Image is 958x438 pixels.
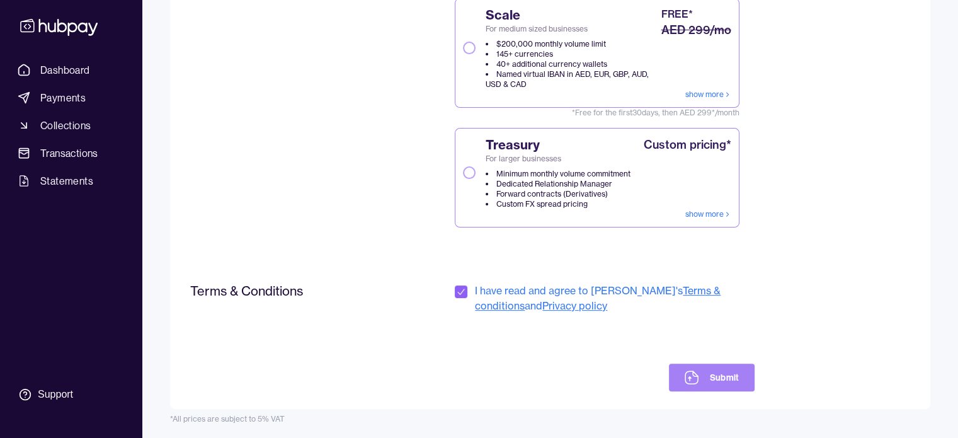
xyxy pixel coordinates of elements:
a: Privacy policy [542,299,607,312]
span: Statements [40,173,93,188]
div: Support [38,388,73,401]
li: Named virtual IBAN in AED, EUR, GBP, AUD, USD & CAD [486,69,658,89]
li: 145+ currencies [486,49,658,59]
li: 40+ additional currency wallets [486,59,658,69]
span: Scale [486,6,658,24]
li: $200,000 monthly volume limit [486,39,658,49]
h2: Terms & Conditions [190,283,380,299]
span: I have read and agree to [PERSON_NAME]'s and [475,283,754,313]
span: Payments [40,90,86,105]
a: Support [13,381,129,408]
a: show more [685,89,731,100]
button: TreasuryFor larger businessesMinimum monthly volume commitmentDedicated Relationship ManagerForwa... [463,166,476,179]
a: Statements [13,170,129,192]
div: *All prices are subject to 5% VAT [170,414,930,424]
a: Collections [13,114,129,137]
span: Collections [40,118,91,133]
li: Dedicated Relationship Manager [486,179,630,189]
span: Treasury [486,136,630,154]
div: FREE* [661,6,693,21]
span: Dashboard [40,62,90,78]
span: For larger businesses [486,154,630,164]
div: AED 299/mo [661,21,731,39]
a: Dashboard [13,59,129,81]
li: Custom FX spread pricing [486,199,630,209]
a: Payments [13,86,129,109]
a: Transactions [13,142,129,164]
a: show more [685,209,731,219]
button: ScaleFor medium sized businesses$200,000 monthly volume limit145+ currencies40+ additional curren... [463,42,476,54]
span: For medium sized businesses [486,24,658,34]
div: Custom pricing* [644,136,731,154]
span: Transactions [40,146,98,161]
li: Minimum monthly volume commitment [486,169,630,179]
span: *Free for the first 30 days, then AED 299*/month [455,108,739,118]
li: Forward contracts (Derivatives) [486,189,630,199]
button: Submit [669,364,754,391]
